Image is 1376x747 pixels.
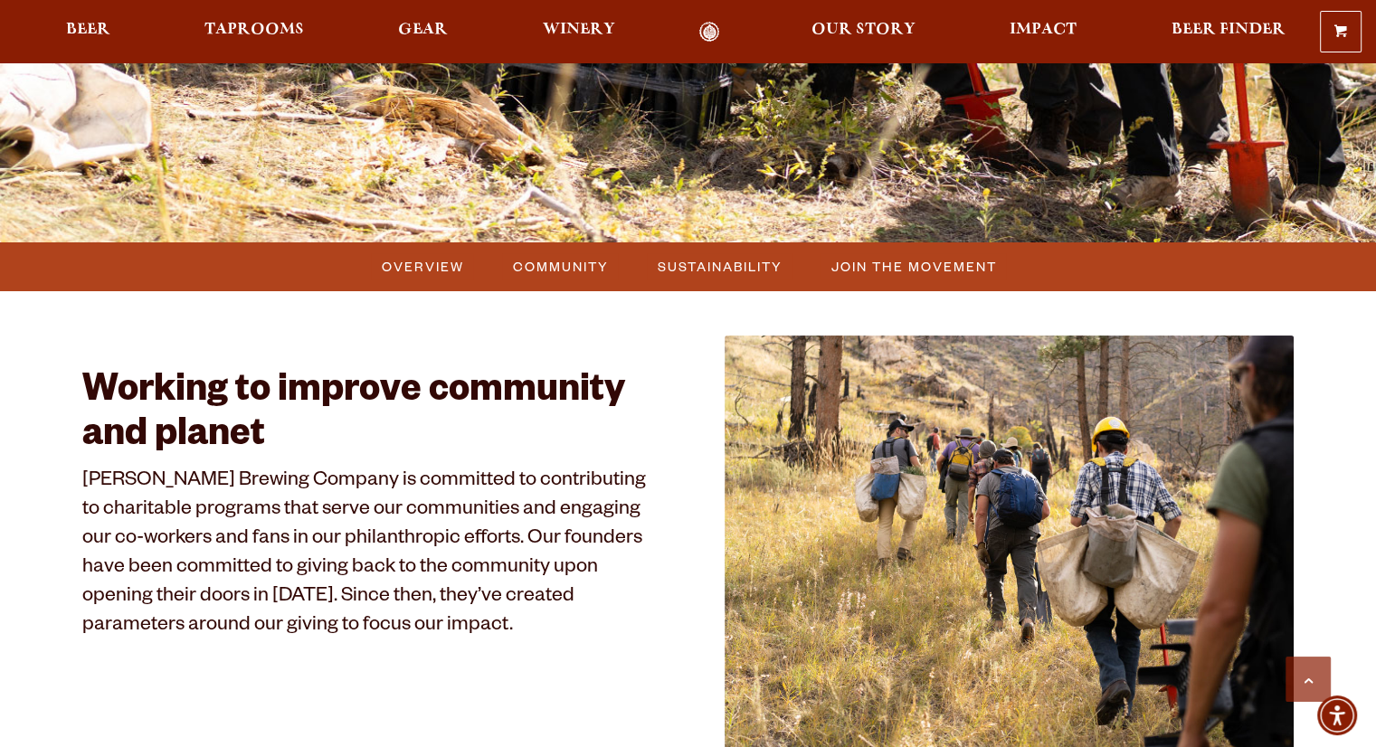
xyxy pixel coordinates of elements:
span: Gear [398,23,448,37]
a: Beer [54,22,122,43]
span: Overview [382,253,464,279]
span: Winery [543,23,615,37]
a: Winery [531,22,627,43]
span: Join the Movement [831,253,997,279]
span: Beer Finder [1171,23,1285,37]
a: Beer Finder [1159,22,1296,43]
span: Sustainability [658,253,783,279]
a: Sustainability [647,253,792,279]
a: Taprooms [193,22,316,43]
span: Taprooms [204,23,304,37]
a: Scroll to top [1286,657,1331,702]
a: Join the Movement [821,253,1006,279]
p: [PERSON_NAME] Brewing Company is committed to contributing to charitable programs that serve our ... [82,468,652,641]
a: Community [502,253,618,279]
span: Impact [1010,23,1077,37]
span: Our Story [811,23,916,37]
a: Gear [386,22,460,43]
span: Community [513,253,609,279]
a: Impact [998,22,1088,43]
h2: Working to improve community and planet [82,372,652,459]
a: Our Story [800,22,927,43]
a: Odell Home [676,22,744,43]
a: Overview [371,253,473,279]
span: Beer [66,23,110,37]
div: Accessibility Menu [1317,695,1357,735]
